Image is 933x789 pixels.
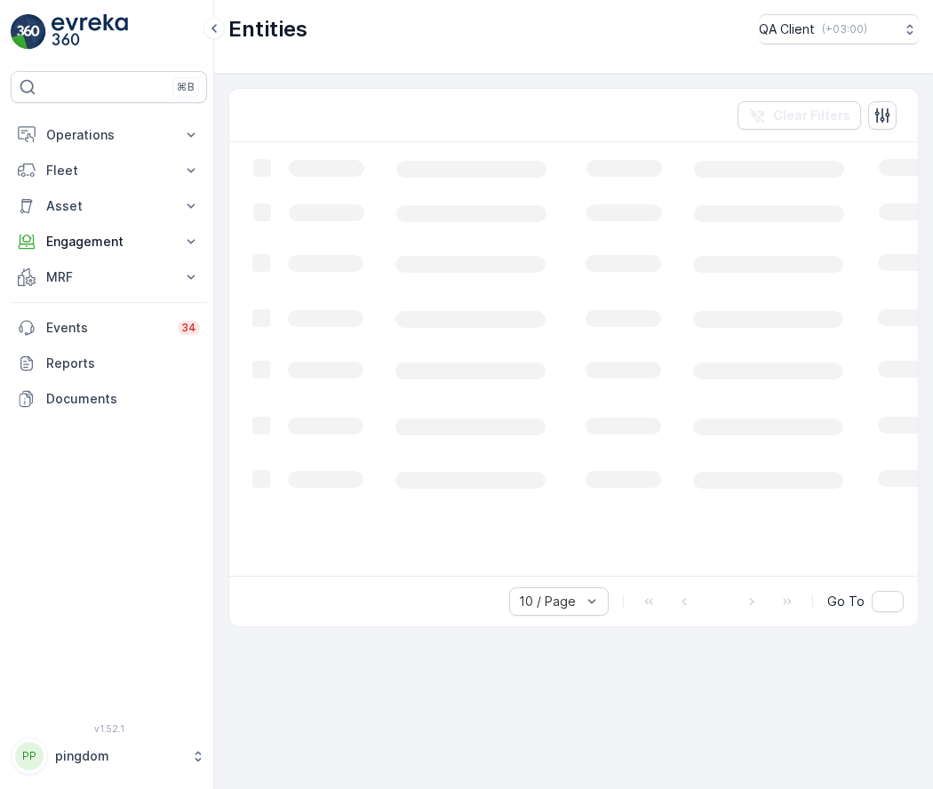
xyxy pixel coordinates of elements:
[52,14,128,50] img: logo_light-DOdMpM7g.png
[46,390,200,408] p: Documents
[11,117,207,153] button: Operations
[177,80,195,94] p: ⌘B
[11,224,207,259] button: Engagement
[773,107,850,124] p: Clear Filters
[827,593,865,610] span: Go To
[11,723,207,734] span: v 1.52.1
[759,20,815,38] p: QA Client
[11,259,207,295] button: MRF
[11,153,207,188] button: Fleet
[11,310,207,346] a: Events34
[11,346,207,381] a: Reports
[46,233,171,251] p: Engagement
[46,355,200,372] p: Reports
[46,162,171,179] p: Fleet
[738,101,861,130] button: Clear Filters
[15,742,44,770] div: PP
[11,188,207,224] button: Asset
[46,126,171,144] p: Operations
[181,321,196,335] p: 34
[822,22,867,36] p: ( +03:00 )
[759,14,919,44] button: QA Client(+03:00)
[11,381,207,417] a: Documents
[55,747,182,765] p: pingdom
[11,14,46,50] img: logo
[11,737,207,775] button: PPpingdom
[46,319,167,337] p: Events
[228,15,307,44] p: Entities
[46,197,171,215] p: Asset
[46,268,171,286] p: MRF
